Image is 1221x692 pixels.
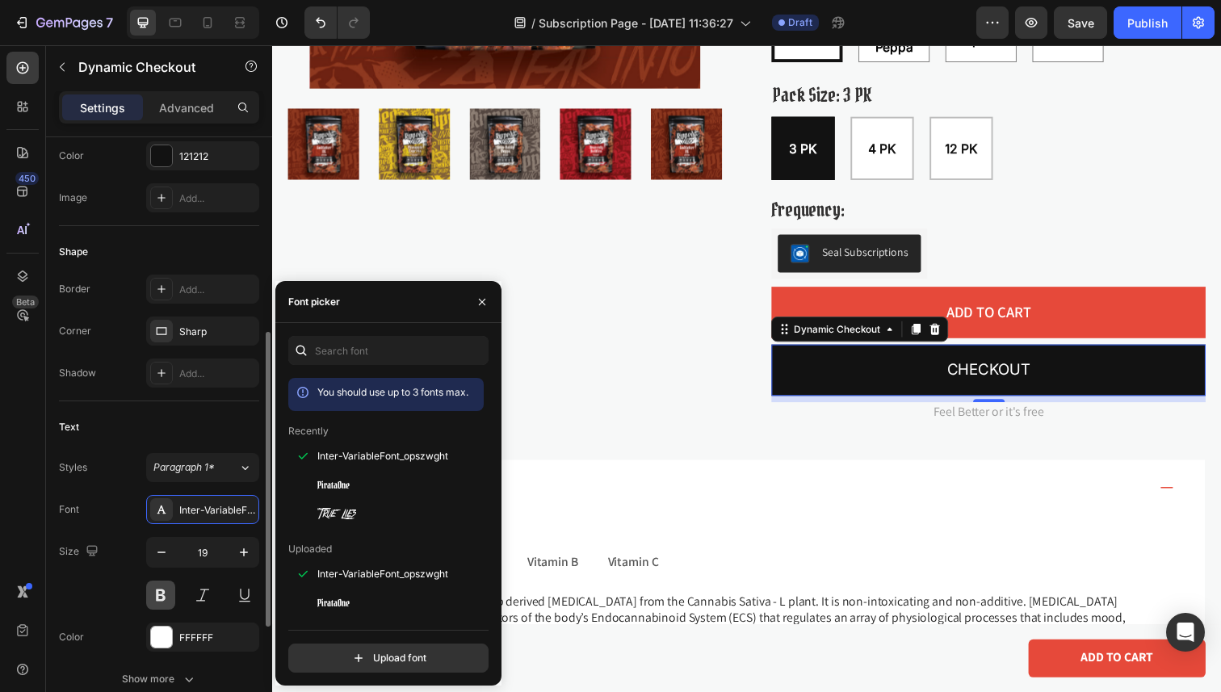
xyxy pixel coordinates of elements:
[561,203,649,220] div: Seal Subscriptions
[15,172,39,185] div: 450
[530,283,624,298] div: Dynamic Checkout
[59,149,84,163] div: Color
[59,366,96,380] div: Shadow
[58,520,81,537] p: CBD
[528,98,556,114] span: 3 PK
[71,630,110,650] div: $29.25
[342,520,394,537] p: Vitamin C
[6,6,120,39] button: 7
[179,283,255,297] div: Add...
[350,650,426,666] div: Upload font
[529,203,548,223] img: SealSubscriptions.png
[59,630,84,644] div: Color
[688,263,774,283] div: Add to cart
[159,99,214,116] p: Advanced
[78,57,216,77] p: Dynamic Checkout
[687,98,720,114] span: 12 PK
[179,149,255,164] div: 121212
[288,336,489,365] input: Search font
[288,295,340,309] div: Font picker
[531,15,535,31] span: /
[1054,6,1107,39] button: Save
[609,98,637,114] span: 4 PK
[59,420,79,434] div: Text
[44,482,923,497] p: An invigorating mix of
[59,282,90,296] div: Border
[288,542,332,556] p: Uploaded
[1166,613,1205,652] div: Open Intercom Messenger
[272,45,1221,692] iframe: Design area
[179,631,255,645] div: FFFFFF
[260,520,312,537] p: Vitamin B
[539,15,733,31] span: Subscription Page - [DATE] 11:36:27
[510,306,953,359] button: <p>CHECKOUT&nbsp;</p>
[179,503,255,518] div: Inter-VariableFont_opszwght
[317,567,448,581] span: Inter-VariableFont_opszwght
[1068,16,1094,30] span: Save
[59,541,102,563] div: Size
[288,644,489,673] button: Upload font
[304,6,370,39] div: Undo/Redo
[59,245,88,259] div: Shape
[511,367,951,384] p: Feel Better or it's free
[288,424,329,438] p: Recently
[122,671,197,687] div: Show more
[59,191,87,205] div: Image
[317,596,350,610] span: PirataOne
[184,520,229,537] p: Caffeine
[510,37,613,65] legend: Pack Size: 3 PK
[510,157,940,181] div: Frequency:
[153,460,215,475] span: Paragraph 1*
[772,607,953,646] a: Add to cart
[45,442,188,463] p: Facts & Ingredients
[80,99,125,116] p: Settings
[111,520,153,537] p: Taurine
[317,386,468,398] span: You should use up to 3 fonts max.
[689,318,774,346] p: CHECKOUT
[317,478,350,493] span: PirataOne
[1114,6,1181,39] button: Publish
[179,367,255,381] div: Add...
[12,296,39,308] div: Beta
[1127,15,1168,31] div: Publish
[689,318,774,346] div: Rich Text Editor. Editing area: main
[106,13,113,32] p: 7
[179,191,255,206] div: Add...
[146,453,259,482] button: Paragraph 1*
[825,618,900,635] p: Add to cart
[317,507,356,522] span: True Lies
[123,635,193,644] p: No compare price
[516,194,662,233] button: Seal Subscriptions
[510,247,953,300] button: Add to cart
[59,502,79,517] div: Font
[59,460,87,475] div: Styles
[179,325,255,339] div: Sharp
[788,15,812,30] span: Draft
[59,324,91,338] div: Corner
[317,449,448,463] span: Inter-VariableFont_opszwght
[57,560,910,610] p: [MEDICAL_DATA] (CBD) is a hemp derived [MEDICAL_DATA] from the Cannabis Sativa - L plant. It is n...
